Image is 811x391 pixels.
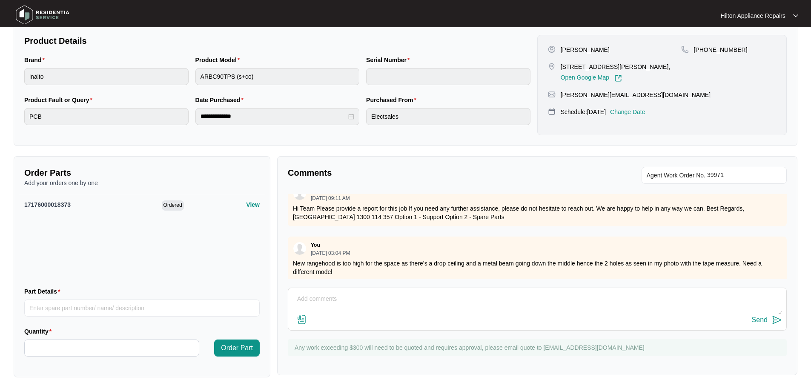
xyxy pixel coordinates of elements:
img: send-icon.svg [772,315,782,325]
p: Hilton Appliance Repairs [720,11,785,20]
p: [PERSON_NAME][EMAIL_ADDRESS][DOMAIN_NAME] [561,91,711,99]
p: New rangehood is too high for the space as there’s a drop ceiling and a metal beam going down the... [293,259,782,276]
input: Quantity [25,340,199,356]
img: map-pin [548,108,556,115]
img: user-pin [548,46,556,53]
input: Purchased From [366,108,530,125]
label: Product Fault or Query [24,96,96,104]
input: Product Model [195,68,360,85]
p: Change Date [610,108,645,116]
span: [PHONE_NUMBER] [694,46,748,53]
p: Product Details [24,35,530,47]
input: Serial Number [366,68,530,85]
input: Brand [24,68,189,85]
label: Purchased From [366,96,420,104]
p: You [311,242,320,248]
img: file-attachment-doc.svg [297,314,307,325]
img: map-pin [548,91,556,98]
img: dropdown arrow [793,14,798,18]
p: [PERSON_NAME] [561,46,610,54]
label: Serial Number [366,56,413,64]
p: [DATE] 09:11 AM [311,196,350,201]
p: Schedule: [DATE] [561,108,606,116]
label: Date Purchased [195,96,247,104]
button: Order Part [214,340,260,357]
label: Product Model [195,56,244,64]
input: Part Details [24,300,260,317]
img: Link-External [614,74,622,82]
label: Part Details [24,287,64,296]
img: map-pin [548,63,556,70]
button: Send [752,314,782,326]
img: user.svg [293,242,306,255]
input: Product Fault or Query [24,108,189,125]
p: Comments [288,167,531,179]
span: Agent Work Order No. [647,170,705,180]
a: Open Google Map [561,74,622,82]
label: Quantity [24,327,55,336]
input: Add Agent Work Order No. [707,170,782,180]
img: residentia service logo [13,2,72,28]
span: Order Part [221,343,253,353]
p: View [246,200,260,209]
p: Hi Team Please provide a report for this job If you need any further assistance, please do not he... [293,204,782,221]
p: Any work exceeding $300 will need to be quoted and requires approval, please email quote to [EMAI... [295,343,782,352]
div: Send [752,316,768,324]
input: Date Purchased [201,112,347,121]
p: Order Parts [24,167,260,179]
img: map-pin [681,46,689,53]
label: Brand [24,56,48,64]
p: [STREET_ADDRESS][PERSON_NAME], [561,63,671,71]
span: Ordered [162,200,184,211]
p: Add your orders one by one [24,179,260,187]
span: 17176000018373 [24,201,71,208]
p: [DATE] 03:04 PM [311,251,350,256]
